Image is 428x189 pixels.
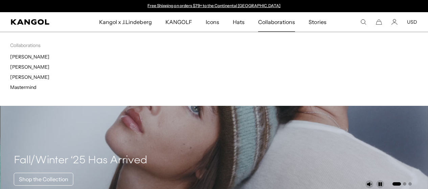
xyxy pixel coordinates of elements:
[233,12,245,32] span: Hats
[10,74,49,80] a: [PERSON_NAME]
[14,173,73,186] a: Shop the Collection
[302,12,333,32] a: Stories
[10,42,214,48] p: Collaborations
[92,12,159,32] a: Kangol x J.Lindeberg
[376,180,384,188] button: Pause
[144,3,284,9] div: Announcement
[403,182,406,186] button: Go to slide 2
[199,12,226,32] a: Icons
[165,12,192,32] span: KANGOLF
[251,12,302,32] a: Collaborations
[392,182,401,186] button: Go to slide 1
[11,19,65,25] a: Kangol
[360,19,366,25] summary: Search here
[14,154,148,167] h4: Fall/Winter ‘25 Has Arrived
[408,182,412,186] button: Go to slide 3
[226,12,251,32] a: Hats
[407,19,417,25] button: USD
[309,12,326,32] span: Stories
[10,84,36,90] a: Mastermind
[392,181,412,186] ul: Select a slide to show
[99,12,152,32] span: Kangol x J.Lindeberg
[159,12,199,32] a: KANGOLF
[144,3,284,9] div: 1 of 2
[148,3,280,8] a: Free Shipping on orders $79+ to the Continental [GEOGRAPHIC_DATA]
[144,3,284,9] slideshow-component: Announcement bar
[10,64,49,70] a: [PERSON_NAME]
[10,54,49,60] a: [PERSON_NAME]
[391,19,398,25] a: Account
[258,12,295,32] span: Collaborations
[376,19,382,25] button: Cart
[365,180,374,188] button: Unmute
[206,12,219,32] span: Icons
